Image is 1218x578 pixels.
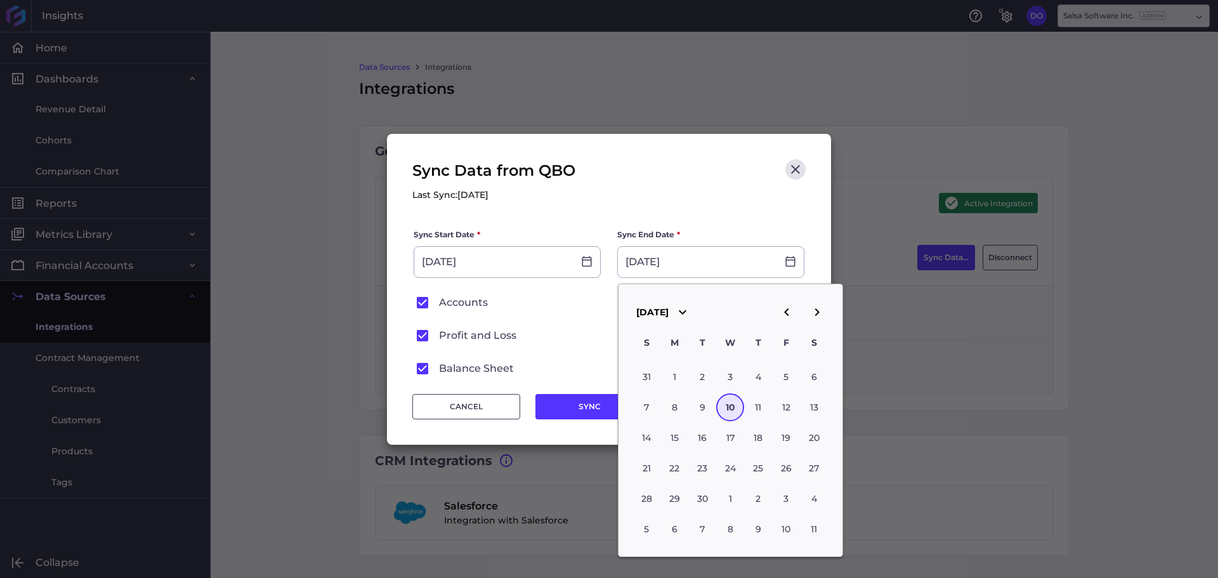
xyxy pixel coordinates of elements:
[632,424,660,452] div: Choose Sunday, September 14th, 2025
[412,159,575,202] div: Sync Data from QBO
[744,393,772,421] div: Choose Thursday, September 11th, 2025
[772,363,800,391] div: Choose Friday, September 5th, 2025
[800,363,828,391] div: Choose Saturday, September 6th, 2025
[688,363,716,391] div: Choose Tuesday, September 2nd, 2025
[632,393,660,421] div: Choose Sunday, September 7th, 2025
[716,454,744,482] div: Choose Wednesday, September 24th, 2025
[688,515,716,543] div: Choose Tuesday, October 7th, 2025
[744,515,772,543] div: Choose Thursday, October 9th, 2025
[772,515,800,543] div: Choose Friday, October 10th, 2025
[632,362,828,544] div: month 2025-09
[412,187,575,202] p: Last Sync: [DATE]
[439,361,514,376] span: Balance Sheet
[632,329,660,357] div: S
[772,393,800,421] div: Choose Friday, September 12th, 2025
[617,228,674,241] span: Sync End Date
[632,485,660,513] div: Choose Sunday, September 28th, 2025
[744,329,772,357] div: T
[688,454,716,482] div: Choose Tuesday, September 23rd, 2025
[660,393,688,421] div: Choose Monday, September 8th, 2025
[618,247,777,277] input: Select Date
[800,485,828,513] div: Choose Saturday, October 4th, 2025
[632,515,660,543] div: Choose Sunday, October 5th, 2025
[660,329,688,357] div: M
[800,424,828,452] div: Choose Saturday, September 20th, 2025
[636,306,669,318] span: [DATE]
[744,485,772,513] div: Choose Thursday, October 2nd, 2025
[800,393,828,421] div: Choose Saturday, September 13th, 2025
[688,424,716,452] div: Choose Tuesday, September 16th, 2025
[772,329,800,357] div: F
[660,515,688,543] div: Choose Monday, October 6th, 2025
[439,328,516,343] span: Profit and Loss
[439,295,488,310] span: Accounts
[716,329,744,357] div: W
[632,363,660,391] div: Choose Sunday, August 31st, 2025
[744,454,772,482] div: Choose Thursday, September 25th, 2025
[660,454,688,482] div: Choose Monday, September 22nd, 2025
[716,485,744,513] div: Choose Wednesday, October 1st, 2025
[800,329,828,357] div: S
[716,515,744,543] div: Choose Wednesday, October 8th, 2025
[660,363,688,391] div: Choose Monday, September 1st, 2025
[716,363,744,391] div: Choose Wednesday, September 3rd, 2025
[716,424,744,452] div: Choose Wednesday, September 17th, 2025
[660,485,688,513] div: Choose Monday, September 29th, 2025
[660,424,688,452] div: Choose Monday, September 15th, 2025
[414,247,573,277] input: Select Date
[772,454,800,482] div: Choose Friday, September 26th, 2025
[688,329,716,357] div: T
[744,424,772,452] div: Choose Thursday, September 18th, 2025
[800,454,828,482] div: Choose Saturday, September 27th, 2025
[800,515,828,543] div: Choose Saturday, October 11th, 2025
[629,297,698,327] button: [DATE]
[785,159,806,180] button: Close
[772,485,800,513] div: Choose Friday, October 3rd, 2025
[632,454,660,482] div: Choose Sunday, September 21st, 2025
[716,393,744,421] div: Choose Wednesday, September 10th, 2025
[688,485,716,513] div: Choose Tuesday, September 30th, 2025
[772,424,800,452] div: Choose Friday, September 19th, 2025
[535,394,643,419] button: SYNC
[688,393,716,421] div: Choose Tuesday, September 9th, 2025
[414,228,475,241] span: Sync Start Date
[744,363,772,391] div: Choose Thursday, September 4th, 2025
[412,394,520,419] button: CANCEL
